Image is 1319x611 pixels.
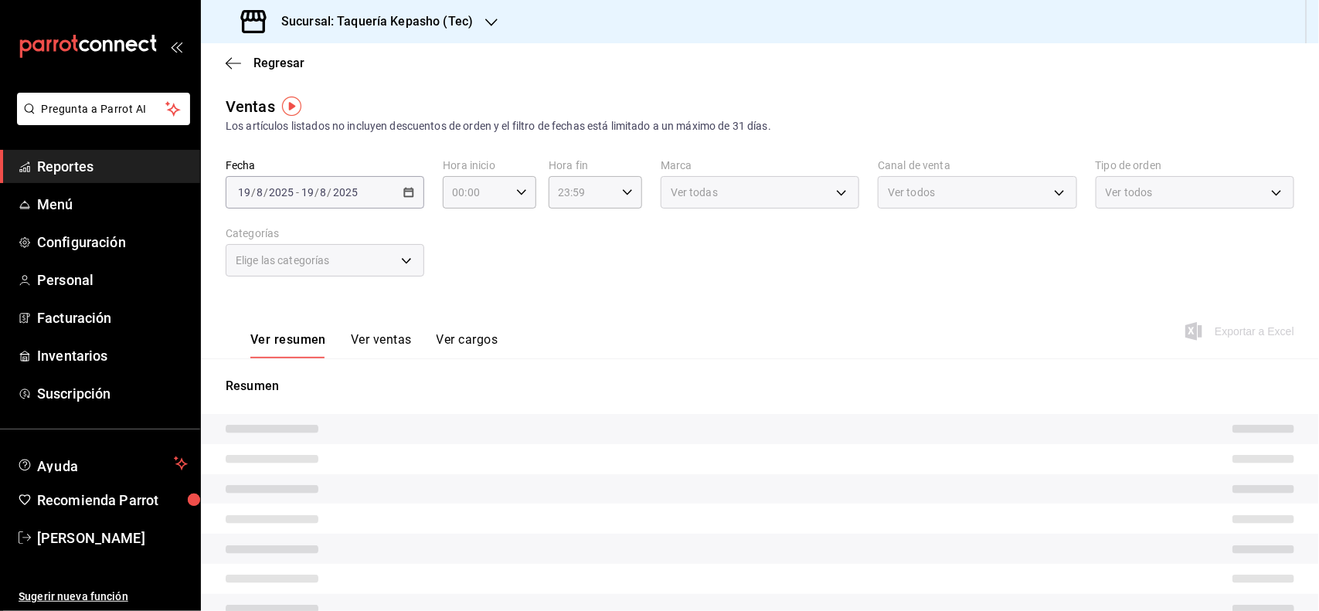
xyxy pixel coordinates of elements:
[314,186,319,199] span: /
[671,185,718,200] span: Ver todas
[1096,161,1294,171] label: Tipo de orden
[320,186,328,199] input: --
[251,186,256,199] span: /
[37,270,188,290] span: Personal
[37,194,188,215] span: Menú
[437,332,498,358] button: Ver cargos
[351,332,412,358] button: Ver ventas
[37,307,188,328] span: Facturación
[443,161,536,171] label: Hora inicio
[37,454,168,473] span: Ayuda
[328,186,332,199] span: /
[226,161,424,171] label: Fecha
[296,186,299,199] span: -
[263,186,268,199] span: /
[1106,185,1153,200] span: Ver todos
[19,589,188,605] span: Sugerir nueva función
[37,383,188,404] span: Suscripción
[268,186,294,199] input: ----
[37,490,188,511] span: Recomienda Parrot
[226,95,275,118] div: Ventas
[253,56,304,70] span: Regresar
[170,40,182,53] button: open_drawer_menu
[250,332,498,358] div: navigation tabs
[301,186,314,199] input: --
[226,377,1294,395] p: Resumen
[661,161,859,171] label: Marca
[37,232,188,253] span: Configuración
[37,156,188,177] span: Reportes
[237,186,251,199] input: --
[256,186,263,199] input: --
[37,345,188,366] span: Inventarios
[332,186,359,199] input: ----
[17,93,190,125] button: Pregunta a Parrot AI
[549,161,642,171] label: Hora fin
[226,56,304,70] button: Regresar
[42,101,166,117] span: Pregunta a Parrot AI
[282,97,301,116] img: Tooltip marker
[37,528,188,548] span: [PERSON_NAME]
[11,112,190,128] a: Pregunta a Parrot AI
[236,253,330,268] span: Elige las categorías
[888,185,935,200] span: Ver todos
[269,12,473,31] h3: Sucursal: Taquería Kepasho (Tec)
[226,118,1294,134] div: Los artículos listados no incluyen descuentos de orden y el filtro de fechas está limitado a un m...
[226,229,424,239] label: Categorías
[250,332,326,358] button: Ver resumen
[878,161,1076,171] label: Canal de venta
